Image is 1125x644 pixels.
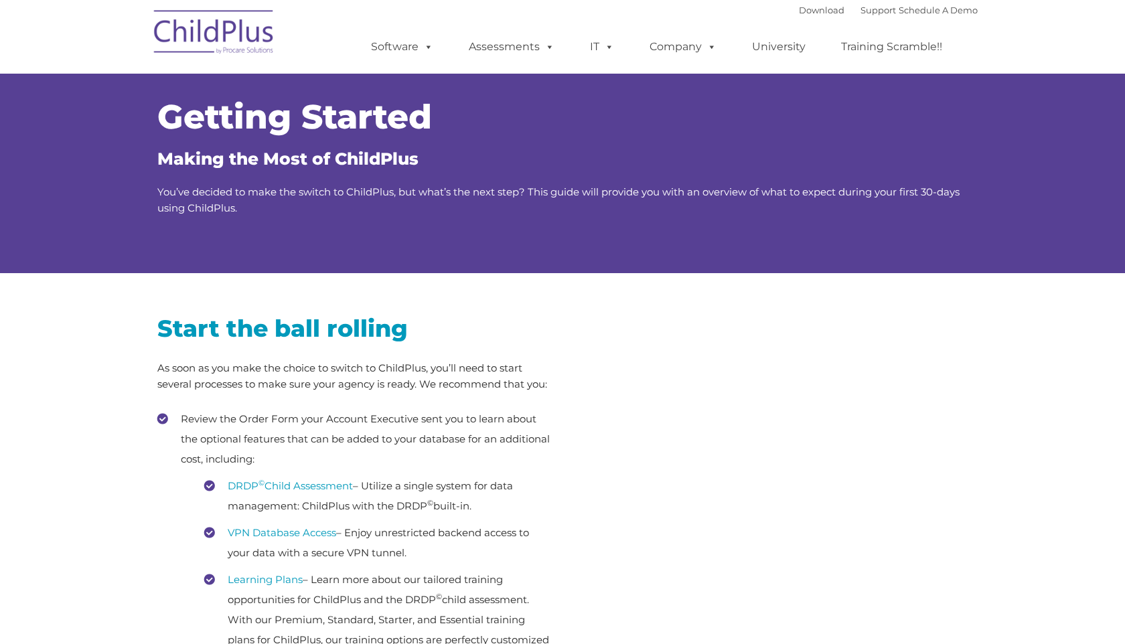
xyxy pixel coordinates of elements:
[228,479,353,492] a: DRDP©Child Assessment
[157,96,432,137] span: Getting Started
[739,33,819,60] a: University
[358,33,447,60] a: Software
[157,313,552,343] h2: Start the ball rolling
[636,33,730,60] a: Company
[799,5,978,15] font: |
[258,478,265,487] sup: ©
[157,360,552,392] p: As soon as you make the choice to switch to ChildPlus, you’ll need to start several processes to ...
[157,149,419,169] span: Making the Most of ChildPlus
[204,476,552,516] li: – Utilize a single system for data management: ChildPlus with the DRDP built-in.
[899,5,978,15] a: Schedule A Demo
[228,526,336,539] a: VPN Database Access
[147,1,281,68] img: ChildPlus by Procare Solutions
[436,592,442,601] sup: ©
[799,5,844,15] a: Download
[427,498,433,507] sup: ©
[828,33,956,60] a: Training Scramble!!
[157,185,960,214] span: You’ve decided to make the switch to ChildPlus, but what’s the next step? This guide will provide...
[455,33,568,60] a: Assessments
[228,573,303,586] a: Learning Plans
[204,523,552,563] li: – Enjoy unrestricted backend access to your data with a secure VPN tunnel.
[577,33,627,60] a: IT
[860,5,896,15] a: Support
